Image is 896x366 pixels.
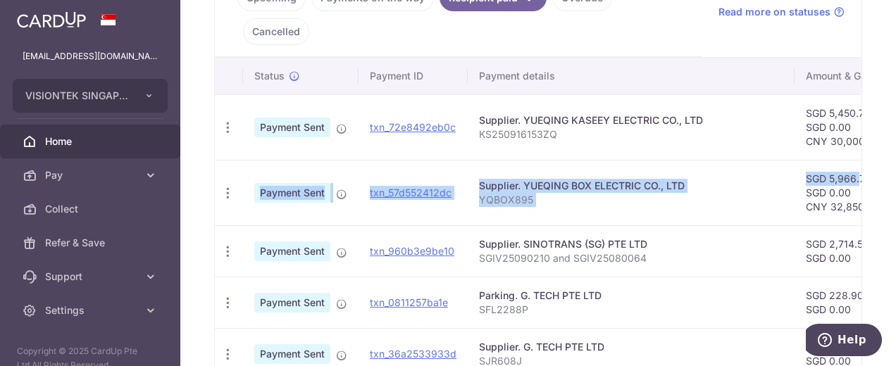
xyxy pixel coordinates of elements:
[45,270,138,284] span: Support
[479,289,783,303] div: Parking. G. TECH PTE LTD
[718,5,830,19] span: Read more on statuses
[254,344,330,364] span: Payment Sent
[254,69,285,83] span: Status
[243,18,309,45] a: Cancelled
[479,127,783,141] p: KS250916153ZQ
[370,245,454,257] a: txn_960b3e9be10
[45,236,138,250] span: Refer & Save
[370,296,448,308] a: txn_0811257ba1e
[718,5,845,19] a: Read more on statuses
[17,11,86,28] img: CardUp
[23,49,158,63] p: [EMAIL_ADDRESS][DOMAIN_NAME]
[254,183,330,203] span: Payment Sent
[45,303,138,317] span: Settings
[806,69,873,83] span: Amount & GST
[45,202,138,216] span: Collect
[479,237,783,251] div: Supplier. SINOTRANS (SG) PTE LTD
[370,348,456,360] a: txn_36a2533933d
[479,113,783,127] div: Supplier. YUEQING KASEEY ELECTRIC CO., LTD
[479,340,783,354] div: Supplier. G. TECH PTE LTD
[254,293,330,313] span: Payment Sent
[13,79,168,113] button: VISIONTEK SINGAPORE PTE. LTD.
[479,251,783,265] p: SGIV25090210 and SGIV25080064
[254,118,330,137] span: Payment Sent
[479,193,783,207] p: YQBOX895
[370,187,452,198] a: txn_57d552412dc
[806,324,882,359] iframe: Opens a widget where you can find more information
[45,134,138,149] span: Home
[370,121,456,133] a: txn_72e8492eb0c
[25,89,130,103] span: VISIONTEK SINGAPORE PTE. LTD.
[479,179,783,193] div: Supplier. YUEQING BOX ELECTRIC CO., LTD
[468,58,795,94] th: Payment details
[479,303,783,317] p: SFL2288P
[254,241,330,261] span: Payment Sent
[359,58,468,94] th: Payment ID
[45,168,138,182] span: Pay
